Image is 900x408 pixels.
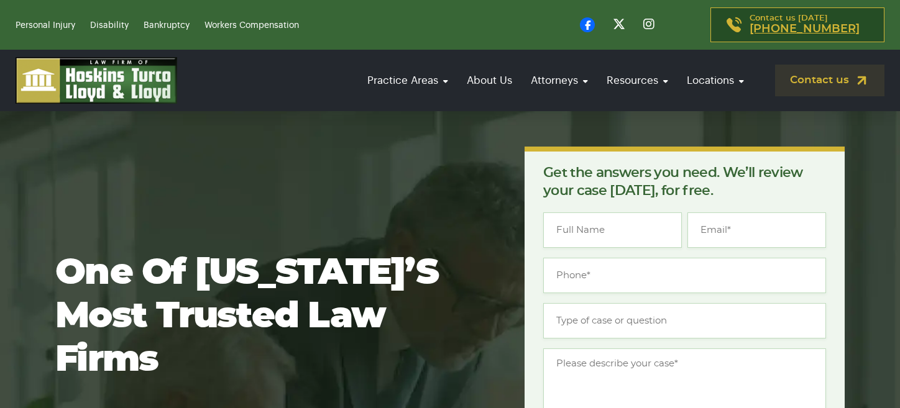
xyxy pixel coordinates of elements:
a: Locations [681,63,750,98]
a: Contact us [775,65,884,96]
a: Disability [90,21,129,30]
a: Attorneys [525,63,594,98]
p: Get the answers you need. We’ll review your case [DATE], for free. [543,164,826,200]
a: Practice Areas [361,63,454,98]
a: Personal Injury [16,21,75,30]
a: Workers Compensation [204,21,299,30]
p: Contact us [DATE] [750,14,870,35]
a: Contact us [DATE][PHONE_NUMBER] [710,7,884,42]
a: Resources [600,63,674,98]
a: About Us [461,63,518,98]
input: Email* [687,212,826,248]
img: logo [16,57,177,104]
h1: One of [US_STATE]’s most trusted law firms [55,252,485,382]
input: Phone* [543,258,826,293]
input: Full Name [543,212,682,248]
a: Bankruptcy [144,21,190,30]
a: [PHONE_NUMBER] [750,24,870,35]
input: Type of case or question [543,303,826,338]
